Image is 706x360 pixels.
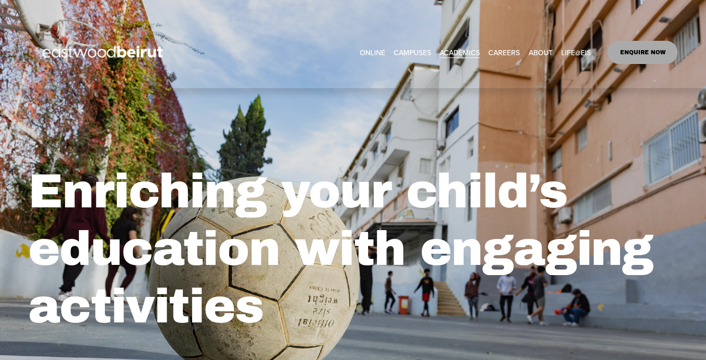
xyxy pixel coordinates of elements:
[28,163,678,335] h1: Enriching your child’s education with engaging activities
[440,45,480,59] a: folder dropdown
[561,45,591,59] a: folder dropdown
[488,45,520,59] a: CAREERS
[28,29,180,76] img: EastwoodIS Global Site
[608,41,678,64] a: ENQUIRE NOW
[529,46,553,59] span: ABOUT
[394,45,431,59] a: folder dropdown
[529,45,553,59] a: folder dropdown
[394,46,431,59] span: CAMPUSES
[360,45,385,59] a: ONLINE
[440,46,480,59] span: ACADEMICS
[561,46,591,59] span: LIFE@EIS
